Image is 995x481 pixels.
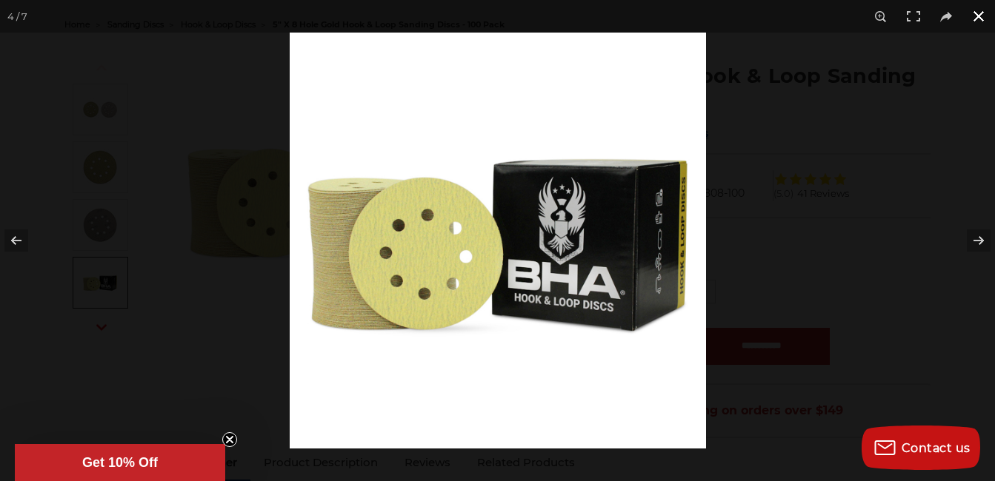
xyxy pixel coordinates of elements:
div: Get 10% OffClose teaser [15,444,225,481]
button: Next (arrow right) [943,203,995,277]
img: bha-5-inch-8-holes-sanding-discs-hook-loop__80817.1670353946.jpg [290,33,706,448]
span: Get 10% Off [82,455,158,470]
button: Close teaser [222,432,237,447]
span: Contact us [902,441,971,455]
button: Contact us [862,425,980,470]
